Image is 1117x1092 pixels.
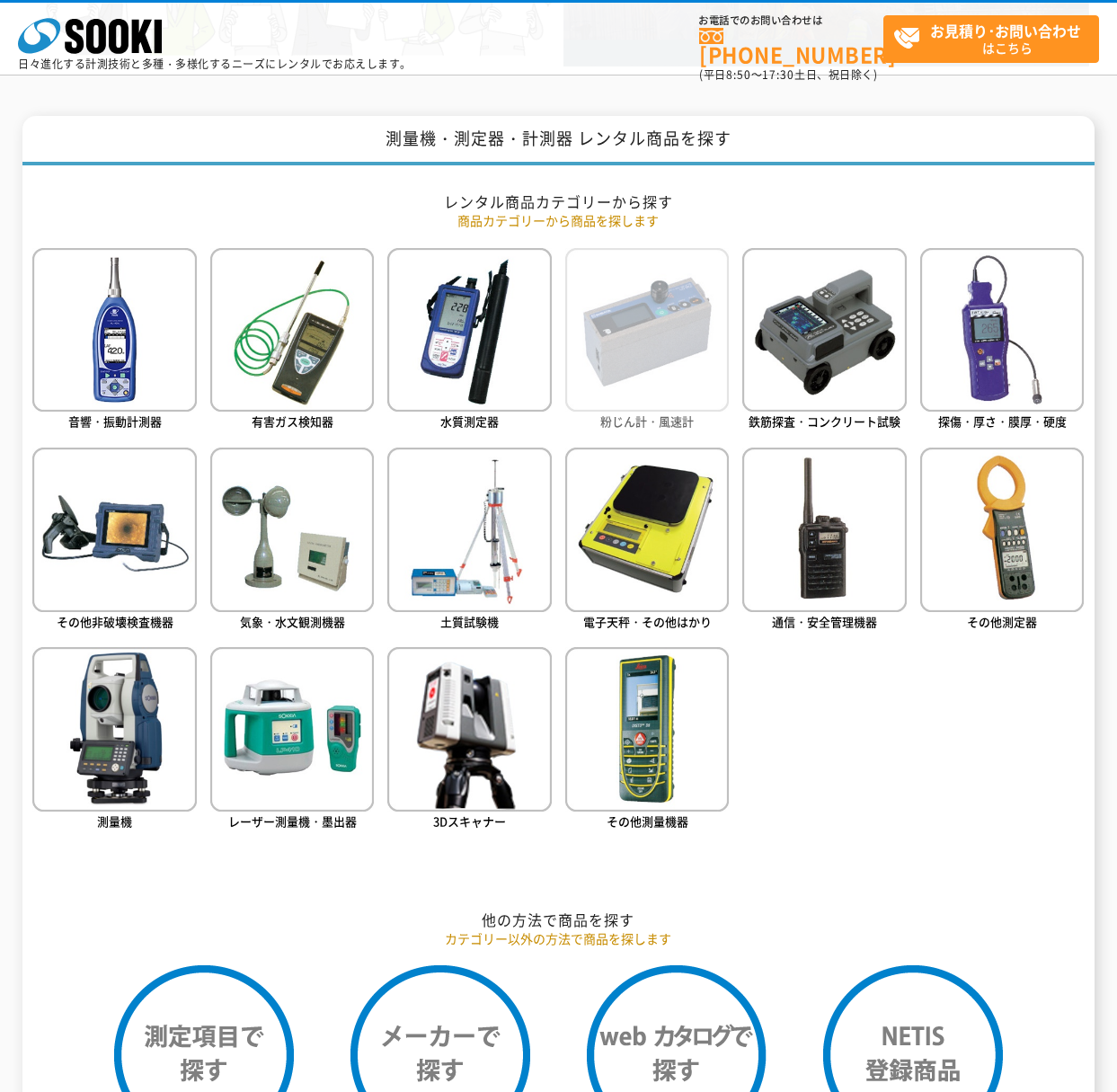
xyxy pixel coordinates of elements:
img: 3Dスキャナー [387,647,551,811]
a: [PHONE_NUMBER] [699,28,883,65]
img: 有害ガス検知器 [210,248,374,412]
span: 8:50 [726,67,751,83]
a: お見積り･お問い合わせはこちら [883,15,1099,63]
img: 測量機 [32,647,196,811]
p: 商品カテゴリーから商品を探します [32,211,1084,230]
img: 通信・安全管理機器 [742,448,906,611]
a: 探傷・厚さ・膜厚・硬度 [920,248,1084,434]
span: レーザー測量機・墨出器 [228,812,357,830]
img: その他測定器 [920,448,1084,611]
a: 鉄筋探査・コンクリート試験 [742,248,906,434]
span: はこちら [893,16,1098,61]
p: カテゴリー以外の方法で商品を探します [32,929,1084,948]
span: 土質試験機 [440,613,499,630]
a: 粉じん計・風速計 [565,248,729,434]
a: 有害ガス検知器 [210,248,374,434]
img: その他非破壊検査機器 [32,448,196,611]
img: その他測量機器 [565,647,729,811]
img: 水質測定器 [387,248,551,412]
span: (平日 ～ 土日、祝日除く) [699,67,877,83]
span: 電子天秤・その他はかり [583,613,712,630]
span: 3Dスキャナー [433,812,506,830]
a: その他測定器 [920,448,1084,634]
a: 水質測定器 [387,248,551,434]
span: その他測定器 [967,613,1037,630]
span: 水質測定器 [440,413,499,430]
img: 鉄筋探査・コンクリート試験 [742,248,906,412]
span: お電話でのお問い合わせは [699,15,883,26]
span: その他非破壊検査機器 [57,613,173,630]
img: 粉じん計・風速計 [565,248,729,412]
span: 鉄筋探査・コンクリート試験 [749,413,900,430]
a: 電子天秤・その他はかり [565,448,729,634]
h2: 他の方法で商品を探す [32,910,1084,929]
img: 探傷・厚さ・膜厚・硬度 [920,248,1084,412]
h1: 測量機・測定器・計測器 レンタル商品を探す [22,116,1095,165]
a: その他測量機器 [565,647,729,833]
img: レーザー測量機・墨出器 [210,647,374,811]
span: 通信・安全管理機器 [772,613,877,630]
a: レーザー測量機・墨出器 [210,647,374,833]
a: 測量機 [32,647,196,833]
img: 音響・振動計測器 [32,248,196,412]
img: 電子天秤・その他はかり [565,448,729,611]
strong: お見積り･お問い合わせ [930,20,1081,41]
a: 3Dスキャナー [387,647,551,833]
a: 土質試験機 [387,448,551,634]
span: 気象・水文観測機器 [240,613,345,630]
span: 探傷・厚さ・膜厚・硬度 [938,413,1067,430]
span: 粉じん計・風速計 [600,413,694,430]
span: 有害ガス検知器 [252,413,333,430]
span: 17:30 [762,67,794,83]
a: 通信・安全管理機器 [742,448,906,634]
img: 気象・水文観測機器 [210,448,374,611]
p: 日々進化する計測技術と多種・多様化するニーズにレンタルでお応えします。 [18,58,412,69]
a: その他非破壊検査機器 [32,448,196,634]
h2: レンタル商品カテゴリーから探す [32,192,1084,211]
span: その他測量機器 [607,812,688,830]
span: 測量機 [97,812,132,830]
img: 土質試験機 [387,448,551,611]
a: 音響・振動計測器 [32,248,196,434]
a: 気象・水文観測機器 [210,448,374,634]
span: 音響・振動計測器 [68,413,162,430]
